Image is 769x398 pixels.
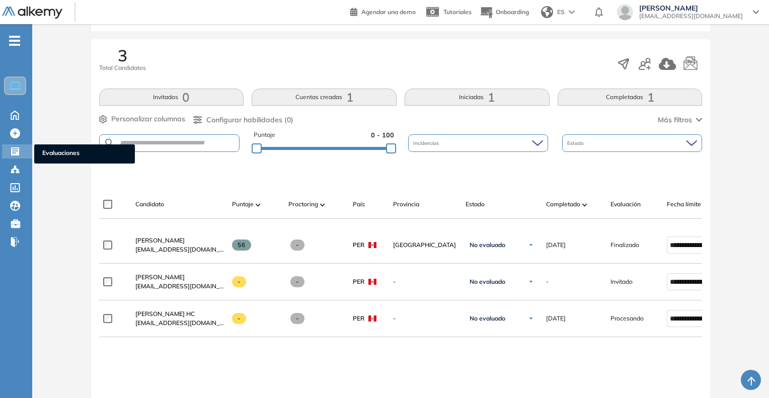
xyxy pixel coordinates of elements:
[256,203,261,206] img: [missing "en.ARROW_ALT" translation]
[393,241,457,250] span: [GEOGRAPHIC_DATA]
[546,314,566,323] span: [DATE]
[353,314,364,323] span: PER
[393,277,457,286] span: -
[288,200,318,209] span: Proctoring
[541,6,553,18] img: world
[405,89,550,106] button: Iniciadas1
[371,130,394,140] span: 0 - 100
[480,2,529,23] button: Onboarding
[557,8,565,17] span: ES
[350,5,416,17] a: Agendar una demo
[639,12,743,20] span: [EMAIL_ADDRESS][DOMAIN_NAME]
[290,276,305,287] span: -
[496,8,529,16] span: Onboarding
[206,115,293,125] span: Configurar habilidades (0)
[99,89,244,106] button: Invitados0
[193,115,293,125] button: Configurar habilidades (0)
[558,89,703,106] button: Completadas1
[232,313,247,324] span: -
[353,277,364,286] span: PER
[567,139,586,147] span: Estado
[135,273,224,282] a: [PERSON_NAME]
[368,315,376,322] img: PER
[443,8,472,16] span: Tutoriales
[413,139,441,147] span: Incidencias
[252,89,397,106] button: Cuentas creadas1
[99,63,146,72] span: Total Candidatos
[466,200,485,209] span: Estado
[111,114,185,124] span: Personalizar columnas
[361,8,416,16] span: Agendar una demo
[528,279,534,285] img: Ícono de flecha
[135,319,224,328] span: [EMAIL_ADDRESS][DOMAIN_NAME]
[232,276,247,287] span: -
[135,273,185,281] span: [PERSON_NAME]
[610,314,644,323] span: Procesando
[135,310,195,317] span: [PERSON_NAME] HC
[232,200,254,209] span: Puntaje
[639,4,743,12] span: [PERSON_NAME]
[470,278,505,286] span: No evaluado
[290,313,305,324] span: -
[546,241,566,250] span: [DATE]
[470,314,505,323] span: No evaluado
[135,282,224,291] span: [EMAIL_ADDRESS][DOMAIN_NAME]
[393,200,419,209] span: Provincia
[42,148,127,160] span: Evaluaciones
[290,240,305,251] span: -
[528,242,534,248] img: Ícono de flecha
[658,115,702,125] button: Más filtros
[104,137,116,149] img: SEARCH_ALT
[254,130,275,140] span: Puntaje
[667,200,701,209] span: Fecha límite
[528,315,534,322] img: Ícono de flecha
[562,134,702,152] div: Estado
[320,203,325,206] img: [missing "en.ARROW_ALT" translation]
[368,242,376,248] img: PER
[368,279,376,285] img: PER
[546,277,549,286] span: -
[118,47,127,63] span: 3
[135,309,224,319] a: [PERSON_NAME] HC
[610,277,633,286] span: Invitado
[135,236,185,244] span: [PERSON_NAME]
[546,200,580,209] span: Completado
[353,241,364,250] span: PER
[393,314,457,323] span: -
[610,241,639,250] span: Finalizado
[569,10,575,14] img: arrow
[2,7,62,19] img: Logo
[610,200,641,209] span: Evaluación
[135,245,224,254] span: [EMAIL_ADDRESS][DOMAIN_NAME]
[353,200,365,209] span: País
[135,236,224,245] a: [PERSON_NAME]
[658,115,692,125] span: Más filtros
[582,203,587,206] img: [missing "en.ARROW_ALT" translation]
[99,114,185,124] button: Personalizar columnas
[9,40,20,42] i: -
[408,134,548,152] div: Incidencias
[470,241,505,249] span: No evaluado
[232,240,252,251] span: 56
[135,200,164,209] span: Candidato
